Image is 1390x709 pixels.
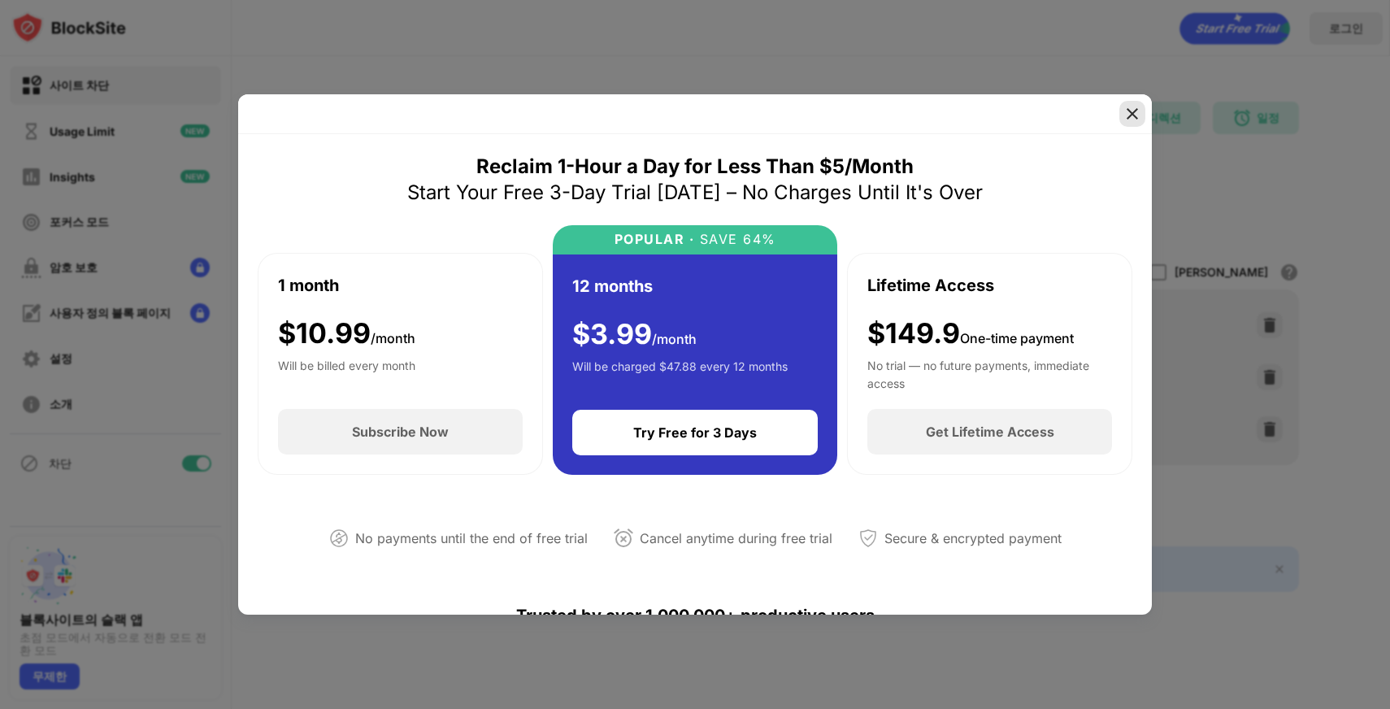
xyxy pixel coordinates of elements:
[352,424,449,440] div: Subscribe Now
[355,527,588,550] div: No payments until the end of free trial
[867,273,994,298] div: Lifetime Access
[926,424,1054,440] div: Get Lifetime Access
[572,358,788,390] div: Will be charged $47.88 every 12 months
[371,330,415,346] span: /month
[278,273,339,298] div: 1 month
[640,527,832,550] div: Cancel anytime during free trial
[694,232,776,247] div: SAVE 64%
[858,528,878,548] img: secured-payment
[867,317,1074,350] div: $149.9
[329,528,349,548] img: not-paying
[867,357,1112,389] div: No trial — no future payments, immediate access
[278,317,415,350] div: $ 10.99
[614,528,633,548] img: cancel-anytime
[407,180,983,206] div: Start Your Free 3-Day Trial [DATE] – No Charges Until It's Over
[258,576,1132,655] div: Trusted by over 1,000,000+ productive users
[652,331,697,347] span: /month
[476,154,914,180] div: Reclaim 1-Hour a Day for Less Than $5/Month
[278,357,415,389] div: Will be billed every month
[633,424,757,441] div: Try Free for 3 Days
[572,318,697,351] div: $ 3.99
[884,527,1062,550] div: Secure & encrypted payment
[615,232,695,247] div: POPULAR ·
[572,274,653,298] div: 12 months
[960,330,1074,346] span: One-time payment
